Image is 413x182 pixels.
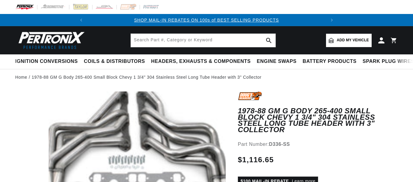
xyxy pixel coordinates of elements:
[87,17,326,23] div: Announcement
[238,154,274,165] span: $1,116.65
[84,58,145,65] span: Coils & Distributors
[300,54,359,69] summary: Battery Products
[75,14,87,26] button: Translation missing: en.sections.announcements.previous_announcement
[15,74,398,81] nav: breadcrumbs
[254,54,300,69] summary: Engine Swaps
[262,34,276,47] button: search button
[326,14,338,26] button: Translation missing: en.sections.announcements.next_announcement
[15,30,85,51] img: Pertronix
[134,18,279,22] a: SHOP MAIL-IN REBATES ON 100s of BEST SELLING PRODUCTS
[238,140,398,148] div: Part Number:
[303,58,356,65] span: Battery Products
[15,74,27,81] a: Home
[15,58,78,65] span: Ignition Conversions
[269,142,290,147] strong: D336-SS
[81,54,148,69] summary: Coils & Distributors
[32,74,261,81] a: 1978-88 GM G Body 265-400 Small Block Chevy 1 3/4" 304 Stainless Steel Long Tube Header with 3" C...
[148,54,254,69] summary: Headers, Exhausts & Components
[151,58,251,65] span: Headers, Exhausts & Components
[87,17,326,23] div: 1 of 2
[326,34,372,47] a: Add my vehicle
[15,54,81,69] summary: Ignition Conversions
[257,58,297,65] span: Engine Swaps
[238,108,398,133] h1: 1978-88 GM G Body 265-400 Small Block Chevy 1 3/4" 304 Stainless Steel Long Tube Header with 3" C...
[131,34,276,47] input: Search Part #, Category or Keyword
[337,37,369,43] span: Add my vehicle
